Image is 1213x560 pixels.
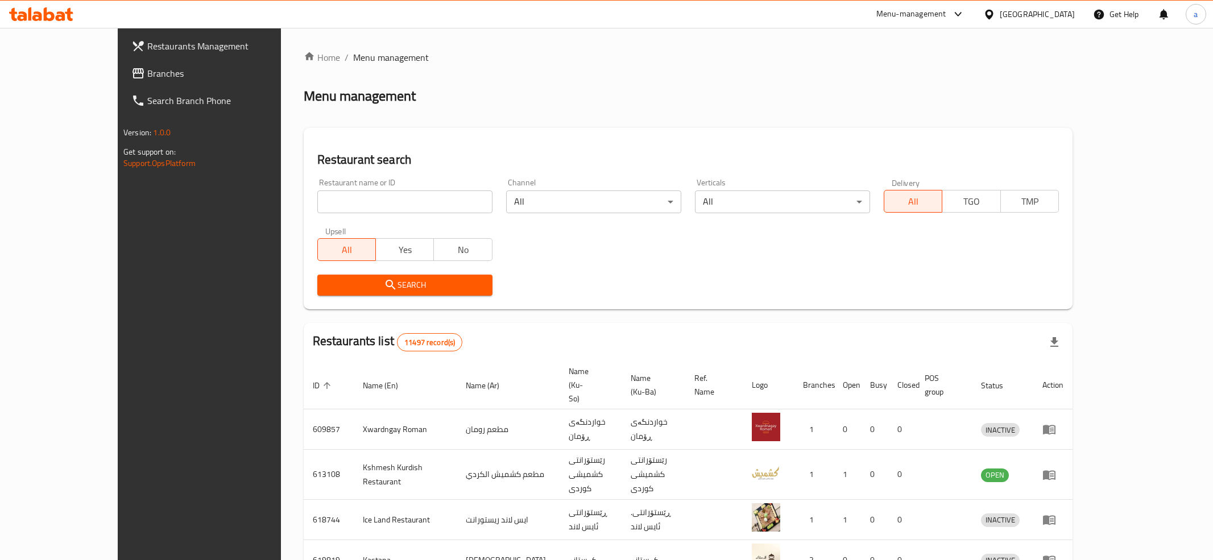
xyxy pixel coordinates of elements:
[888,450,916,500] td: 0
[354,409,457,450] td: Xwardngay Roman
[631,371,672,399] span: Name (Ku-Ba)
[794,450,834,500] td: 1
[888,500,916,540] td: 0
[123,125,151,140] span: Version:
[147,67,311,80] span: Branches
[1042,422,1063,436] div: Menu
[888,361,916,409] th: Closed
[1000,190,1059,213] button: TMP
[123,156,196,171] a: Support.OpsPlatform
[888,409,916,450] td: 0
[122,60,320,87] a: Branches
[981,468,1009,482] span: OPEN
[622,500,685,540] td: .ڕێستۆرانتی ئایس لاند
[433,238,492,261] button: No
[743,361,794,409] th: Logo
[981,379,1018,392] span: Status
[466,379,514,392] span: Name (Ar)
[304,500,354,540] td: 618744
[794,500,834,540] td: 1
[560,450,622,500] td: رێستۆرانتی کشمیشى كوردى
[1033,361,1073,409] th: Action
[794,409,834,450] td: 1
[375,238,434,261] button: Yes
[752,413,780,441] img: Xwardngay Roman
[861,409,888,450] td: 0
[834,450,861,500] td: 1
[560,500,622,540] td: ڕێستۆرانتی ئایس لاند
[380,242,429,258] span: Yes
[304,409,354,450] td: 609857
[752,503,780,532] img: Ice Land Restaurant
[925,371,958,399] span: POS group
[363,379,413,392] span: Name (En)
[947,193,996,210] span: TGO
[317,275,492,296] button: Search
[560,409,622,450] td: خواردنگەی ڕۆمان
[322,242,371,258] span: All
[354,450,457,500] td: Kshmesh Kurdish Restaurant
[457,409,560,450] td: مطعم رومان
[304,51,1073,64] nav: breadcrumb
[147,94,311,107] span: Search Branch Phone
[317,190,492,213] input: Search for restaurant name or ID..
[884,190,942,213] button: All
[304,51,340,64] a: Home
[325,227,346,235] label: Upsell
[1042,468,1063,482] div: Menu
[1000,8,1075,20] div: [GEOGRAPHIC_DATA]
[313,333,463,351] h2: Restaurants list
[622,450,685,500] td: رێستۆرانتی کشمیشى كوردى
[506,190,681,213] div: All
[317,151,1059,168] h2: Restaurant search
[317,238,376,261] button: All
[398,337,462,348] span: 11497 record(s)
[353,51,429,64] span: Menu management
[122,87,320,114] a: Search Branch Phone
[981,424,1020,437] span: INACTIVE
[457,450,560,500] td: مطعم كشميش الكردي
[694,371,729,399] span: Ref. Name
[861,450,888,500] td: 0
[834,409,861,450] td: 0
[834,361,861,409] th: Open
[304,450,354,500] td: 613108
[752,458,780,487] img: Kshmesh Kurdish Restaurant
[1194,8,1198,20] span: a
[1042,513,1063,526] div: Menu
[695,190,870,213] div: All
[942,190,1000,213] button: TGO
[1041,329,1068,356] div: Export file
[397,333,462,351] div: Total records count
[794,361,834,409] th: Branches
[622,409,685,450] td: خواردنگەی ڕۆمان
[304,87,416,105] h2: Menu management
[147,39,311,53] span: Restaurants Management
[981,513,1020,526] span: INACTIVE
[457,500,560,540] td: ايس لاند ريستورانت
[438,242,487,258] span: No
[122,32,320,60] a: Restaurants Management
[313,379,334,392] span: ID
[892,179,920,186] label: Delivery
[861,500,888,540] td: 0
[889,193,938,210] span: All
[153,125,171,140] span: 1.0.0
[876,7,946,21] div: Menu-management
[834,500,861,540] td: 1
[569,364,608,405] span: Name (Ku-So)
[345,51,349,64] li: /
[861,361,888,409] th: Busy
[354,500,457,540] td: Ice Land Restaurant
[326,278,483,292] span: Search
[981,423,1020,437] div: INACTIVE
[123,144,176,159] span: Get support on:
[1005,193,1054,210] span: TMP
